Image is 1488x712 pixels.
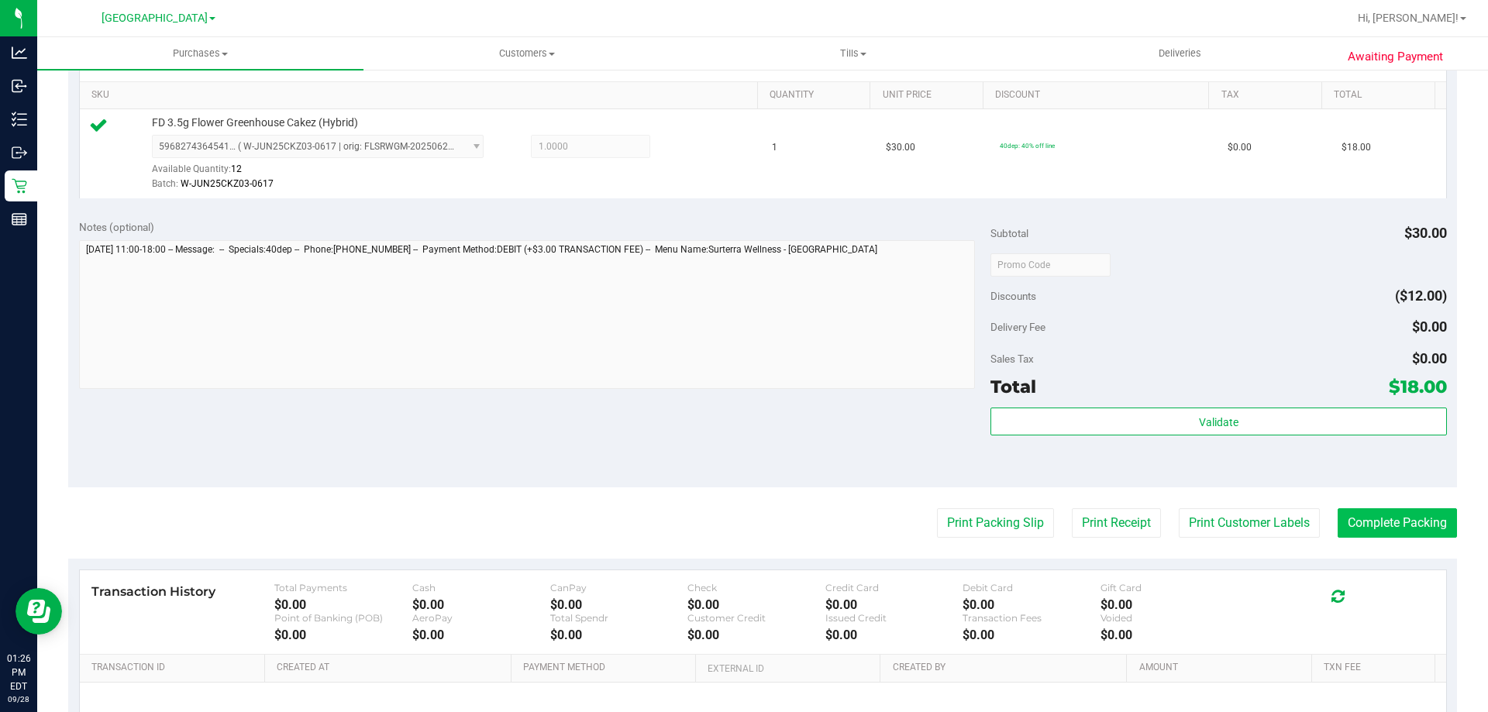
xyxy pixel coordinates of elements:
div: Customer Credit [687,612,825,624]
div: Gift Card [1100,582,1238,593]
span: 1 [772,140,777,155]
div: Point of Banking (POB) [274,612,412,624]
div: $0.00 [825,628,963,642]
a: Customers [363,37,690,70]
button: Print Customer Labels [1179,508,1320,538]
div: Credit Card [825,582,963,593]
span: Discounts [990,282,1036,310]
span: $30.00 [886,140,915,155]
span: $0.00 [1228,140,1252,155]
div: Debit Card [963,582,1100,593]
span: Delivery Fee [990,321,1045,333]
span: $30.00 [1404,225,1447,241]
button: Print Packing Slip [937,508,1054,538]
div: AeroPay [412,612,550,624]
inline-svg: Outbound [12,145,27,160]
inline-svg: Reports [12,212,27,227]
span: Tills [691,46,1015,60]
div: $0.00 [550,628,688,642]
span: ($12.00) [1395,287,1447,304]
div: $0.00 [963,597,1100,612]
span: Subtotal [990,227,1028,239]
span: Customers [364,46,689,60]
span: 12 [231,163,242,174]
a: Purchases [37,37,363,70]
div: $0.00 [412,597,550,612]
div: Available Quantity: [152,158,501,188]
inline-svg: Retail [12,178,27,194]
inline-svg: Analytics [12,45,27,60]
input: Promo Code [990,253,1111,277]
span: Batch: [152,178,178,189]
inline-svg: Inbound [12,78,27,94]
a: Total [1334,89,1428,101]
div: $0.00 [1100,597,1238,612]
a: Tills [690,37,1016,70]
p: 01:26 PM EDT [7,652,30,693]
a: Unit Price [883,89,977,101]
span: $0.00 [1412,318,1447,335]
span: Sales Tax [990,353,1034,365]
span: Deliveries [1138,46,1222,60]
div: Issued Credit [825,612,963,624]
button: Validate [990,408,1446,435]
div: $0.00 [825,597,963,612]
a: Created By [893,662,1121,674]
span: $18.00 [1342,140,1371,155]
a: Txn Fee [1324,662,1428,674]
th: External ID [695,655,880,683]
span: Awaiting Payment [1348,48,1443,66]
div: Check [687,582,825,593]
span: Purchases [37,46,363,60]
span: Total [990,376,1036,397]
a: Discount [995,89,1203,101]
a: Created At [277,662,505,674]
span: FD 3.5g Flower Greenhouse Cakez (Hybrid) [152,115,358,130]
div: $0.00 [274,597,412,612]
div: Voided [1100,612,1238,624]
a: Amount [1139,662,1306,674]
div: Transaction Fees [963,612,1100,624]
span: 40dep: 40% off line [1000,142,1055,150]
button: Print Receipt [1072,508,1161,538]
a: Transaction ID [91,662,259,674]
p: 09/28 [7,693,30,705]
span: $18.00 [1389,376,1447,397]
div: $0.00 [1100,628,1238,642]
inline-svg: Inventory [12,112,27,127]
a: Quantity [770,89,864,101]
div: $0.00 [963,628,1100,642]
span: W-JUN25CKZ03-0617 [181,178,274,189]
button: Complete Packing [1338,508,1457,538]
div: $0.00 [687,628,825,642]
div: $0.00 [687,597,825,612]
span: Hi, [PERSON_NAME]! [1358,12,1459,24]
a: Tax [1221,89,1316,101]
span: [GEOGRAPHIC_DATA] [102,12,208,25]
div: $0.00 [550,597,688,612]
div: Cash [412,582,550,593]
div: Total Payments [274,582,412,593]
div: $0.00 [412,628,550,642]
a: SKU [91,89,751,101]
span: $0.00 [1412,350,1447,366]
a: Deliveries [1017,37,1343,70]
div: CanPay [550,582,688,593]
iframe: Resource center [15,588,62,635]
a: Payment Method [523,662,690,674]
div: $0.00 [274,628,412,642]
div: Total Spendr [550,612,688,624]
span: Validate [1199,416,1238,428]
span: Notes (optional) [79,221,154,233]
